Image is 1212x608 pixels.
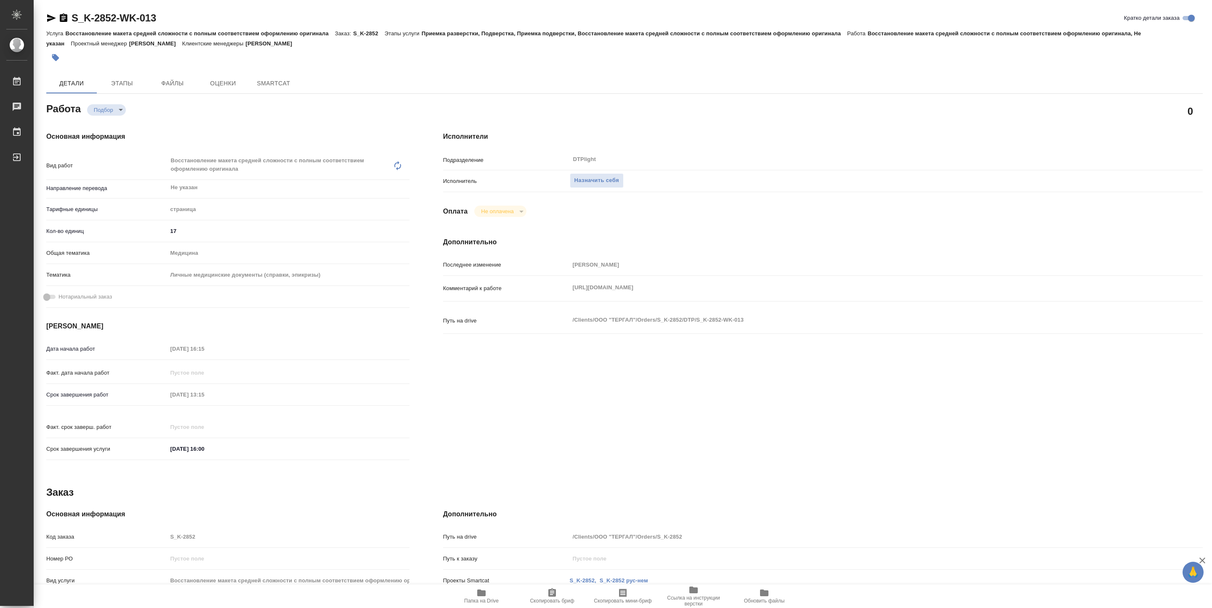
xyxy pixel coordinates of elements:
p: S_K-2852 [353,30,385,37]
span: Скопировать бриф [530,598,574,604]
span: SmartCat [253,78,294,89]
button: Не оплачена [478,208,516,215]
input: Пустое поле [167,531,409,543]
a: S_K-2852, [570,577,596,584]
p: Услуга [46,30,65,37]
span: Обновить файлы [744,598,785,604]
input: Пустое поле [167,389,241,401]
p: Восстановление макета средней сложности с полным соответствием оформлению оригинала [65,30,335,37]
p: Подразделение [443,156,570,164]
p: Номер РО [46,555,167,563]
span: Детали [51,78,92,89]
input: ✎ Введи что-нибудь [167,225,409,237]
input: Пустое поле [167,574,409,587]
button: Скопировать ссылку для ЯМессенджера [46,13,56,23]
button: Подбор [91,106,116,114]
button: 🙏 [1183,562,1204,583]
button: Скопировать бриф [517,584,587,608]
p: Последнее изменение [443,261,570,269]
p: Работа [847,30,868,37]
h4: Исполнители [443,132,1203,142]
h2: 0 [1188,104,1193,118]
p: Этапы услуги [385,30,422,37]
p: Факт. срок заверш. работ [46,423,167,431]
a: S_K-2852-WK-013 [72,12,156,24]
input: Пустое поле [167,421,241,433]
p: Тематика [46,271,167,279]
p: Кол-во единиц [46,227,167,235]
span: Скопировать мини-бриф [594,598,651,604]
span: Ссылка на инструкции верстки [663,595,724,607]
p: Заказ: [335,30,353,37]
p: Проектный менеджер [71,40,129,47]
p: Направление перевода [46,184,167,193]
span: Оценки [203,78,243,89]
p: Путь к заказу [443,555,570,563]
span: 🙏 [1186,563,1200,581]
input: Пустое поле [167,552,409,565]
p: Код заказа [46,533,167,541]
h4: Оплата [443,206,468,217]
span: Нотариальный заказ [58,293,112,301]
p: Срок завершения работ [46,391,167,399]
p: Проекты Smartcat [443,576,570,585]
div: Медицина [167,246,409,260]
p: Путь на drive [443,533,570,541]
p: Общая тематика [46,249,167,257]
button: Назначить себя [570,173,624,188]
p: Путь на drive [443,317,570,325]
div: Подбор [474,206,526,217]
span: Кратко детали заказа [1124,14,1180,22]
span: Папка на Drive [464,598,499,604]
p: Срок завершения услуги [46,445,167,453]
p: Исполнитель [443,177,570,185]
input: Пустое поле [570,531,1140,543]
span: Файлы [152,78,193,89]
button: Добавить тэг [46,48,65,67]
a: S_K-2852 рус-нем [600,577,648,584]
p: Приемка разверстки, Подверстка, Приемка подверстки, Восстановление макета средней сложности с пол... [422,30,847,37]
p: Клиентские менеджеры [182,40,246,47]
h2: Заказ [46,486,74,499]
input: Пустое поле [570,552,1140,565]
span: Этапы [102,78,142,89]
p: Факт. дата начала работ [46,369,167,377]
button: Скопировать ссылку [58,13,69,23]
h4: Основная информация [46,132,409,142]
p: Вид услуги [46,576,167,585]
button: Скопировать мини-бриф [587,584,658,608]
input: Пустое поле [570,259,1140,271]
h4: Дополнительно [443,509,1203,519]
textarea: /Clients/ООО "ТЕРГАЛ"/Orders/S_K-2852/DTP/S_K-2852-WK-013 [570,313,1140,327]
p: Вид работ [46,161,167,170]
h4: Дополнительно [443,237,1203,247]
p: Дата начала работ [46,345,167,353]
textarea: [URL][DOMAIN_NAME] [570,280,1140,295]
input: Пустое поле [167,367,241,379]
button: Ссылка на инструкции верстки [658,584,729,608]
span: Назначить себя [574,176,619,185]
div: Личные медицинские документы (справки, эпикризы) [167,268,409,282]
h4: [PERSON_NAME] [46,321,409,331]
p: Тарифные единицы [46,205,167,214]
input: ✎ Введи что-нибудь [167,443,241,455]
h4: Основная информация [46,509,409,519]
button: Обновить файлы [729,584,800,608]
p: Комментарий к работе [443,284,570,293]
div: Подбор [87,104,126,116]
h2: Работа [46,100,81,116]
div: страница [167,202,409,217]
p: [PERSON_NAME] [245,40,298,47]
p: [PERSON_NAME] [129,40,182,47]
input: Пустое поле [167,343,241,355]
button: Папка на Drive [446,584,517,608]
